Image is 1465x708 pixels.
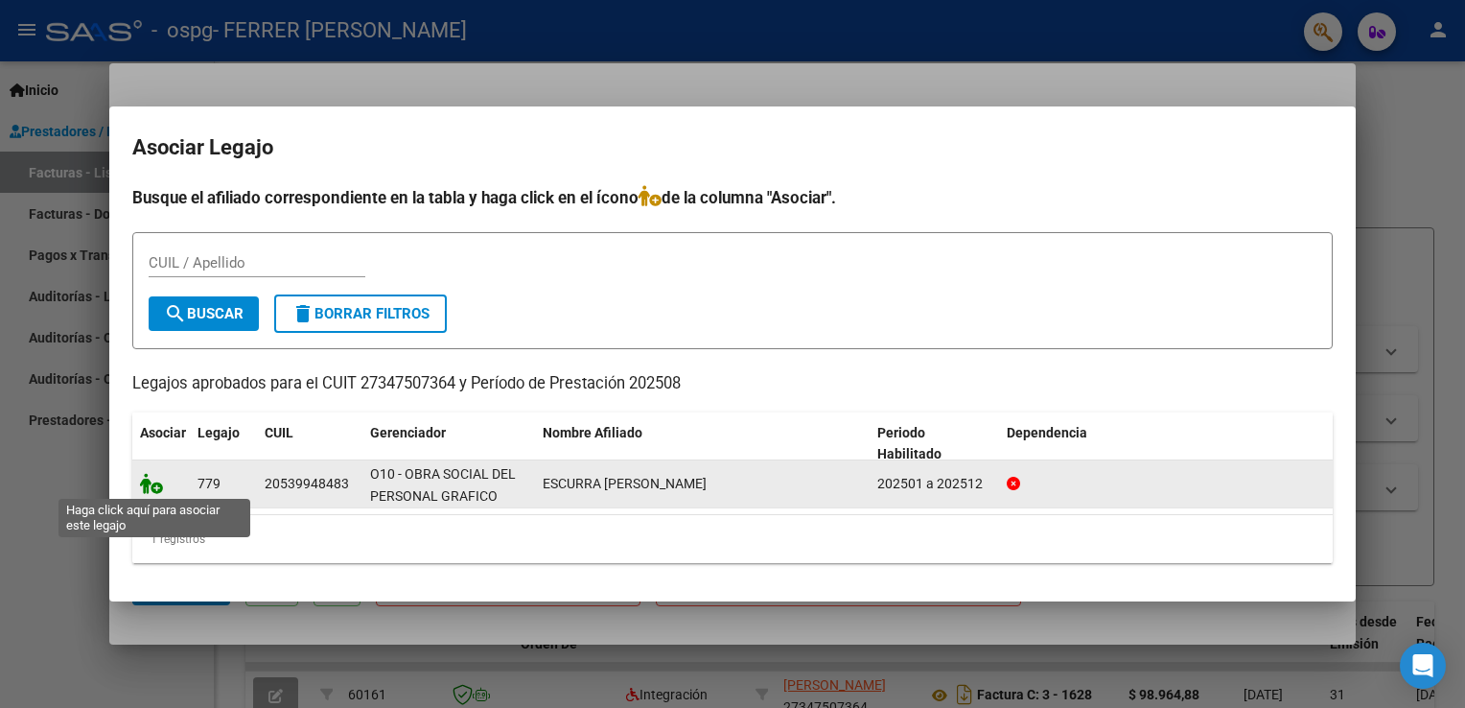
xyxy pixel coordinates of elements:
datatable-header-cell: Periodo Habilitado [870,413,999,476]
mat-icon: delete [291,302,314,325]
span: 779 [198,476,221,491]
button: Buscar [149,296,259,331]
span: Asociar [140,425,186,440]
datatable-header-cell: Gerenciador [362,413,535,476]
datatable-header-cell: Dependencia [999,413,1334,476]
p: Legajos aprobados para el CUIT 27347507364 y Período de Prestación 202508 [132,372,1333,396]
div: 1 registros [132,515,1333,563]
div: Open Intercom Messenger [1400,643,1446,689]
span: Periodo Habilitado [877,425,942,462]
span: Dependencia [1007,425,1087,440]
h4: Busque el afiliado correspondiente en la tabla y haga click en el ícono de la columna "Asociar". [132,185,1333,210]
span: O10 - OBRA SOCIAL DEL PERSONAL GRAFICO [370,466,516,504]
datatable-header-cell: Legajo [190,413,257,476]
datatable-header-cell: CUIL [257,413,362,476]
h2: Asociar Legajo [132,130,1333,166]
datatable-header-cell: Asociar [132,413,190,476]
span: Borrar Filtros [291,305,430,322]
span: CUIL [265,425,293,440]
button: Borrar Filtros [274,295,447,333]
span: Buscar [164,305,244,322]
div: 202501 a 202512 [877,473,991,495]
datatable-header-cell: Nombre Afiliado [535,413,870,476]
span: Legajo [198,425,240,440]
span: Gerenciador [370,425,446,440]
span: ESCURRA ARIEL GONZALO [543,476,707,491]
span: Nombre Afiliado [543,425,642,440]
mat-icon: search [164,302,187,325]
div: 20539948483 [265,473,349,495]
